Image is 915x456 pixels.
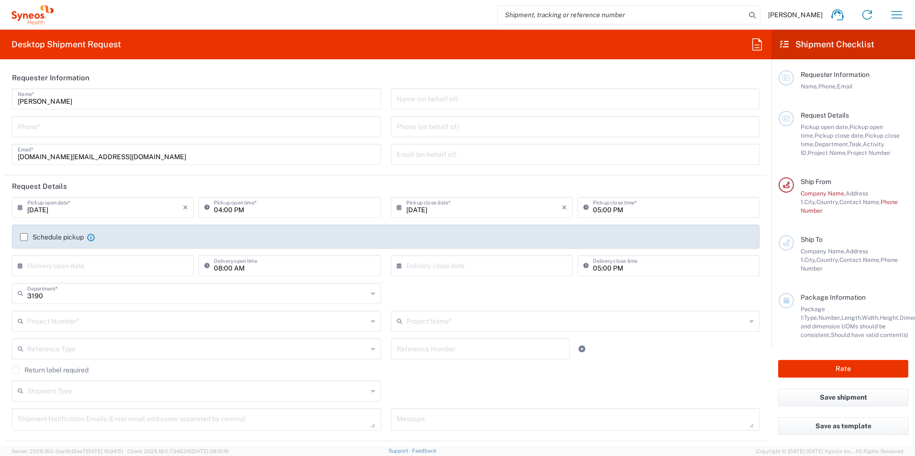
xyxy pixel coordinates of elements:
[12,73,89,83] h2: Requester Information
[849,141,863,148] span: Task,
[801,111,849,119] span: Request Details
[862,314,880,321] span: Width,
[804,314,818,321] span: Type,
[20,233,84,241] label: Schedule pickup
[839,256,881,263] span: Contact Name,
[839,198,881,206] span: Contact Name,
[12,182,67,191] h2: Request Details
[815,132,865,139] span: Pickup close date,
[847,149,891,156] span: Project Number
[801,248,846,255] span: Company Name,
[841,314,862,321] span: Length,
[389,448,413,454] a: Support
[11,39,121,50] h2: Desktop Shipment Request
[12,366,89,374] label: Return label required
[191,448,229,454] span: [DATE] 08:10:16
[780,39,874,50] h2: Shipment Checklist
[778,389,908,406] button: Save shipment
[801,71,870,78] span: Requester Information
[831,331,908,338] span: Should have valid content(s)
[816,198,839,206] span: Country,
[816,256,839,263] span: Country,
[815,141,849,148] span: Department,
[801,236,823,243] span: Ship To
[778,360,908,378] button: Rate
[412,448,436,454] a: Feedback
[11,448,123,454] span: Server: 2025.18.0-daa1fe12ee7
[801,123,849,130] span: Pickup open date,
[818,83,837,90] span: Phone,
[801,190,846,197] span: Company Name,
[756,447,904,456] span: Copyright © [DATE]-[DATE] Agistix Inc., All Rights Reserved
[127,448,229,454] span: Client: 2025.18.0-7346316
[183,200,188,215] i: ×
[801,305,825,321] span: Package 1:
[86,448,123,454] span: [DATE] 10:04:51
[880,314,900,321] span: Height,
[498,6,746,24] input: Shipment, tracking or reference number
[562,200,567,215] i: ×
[801,83,818,90] span: Name,
[801,178,831,185] span: Ship From
[575,342,589,356] a: Add Reference
[778,417,908,435] button: Save as template
[768,11,823,19] span: [PERSON_NAME]
[818,314,841,321] span: Number,
[804,198,816,206] span: City,
[801,293,866,301] span: Package Information
[804,256,816,263] span: City,
[808,149,847,156] span: Project Name,
[837,83,853,90] span: Email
